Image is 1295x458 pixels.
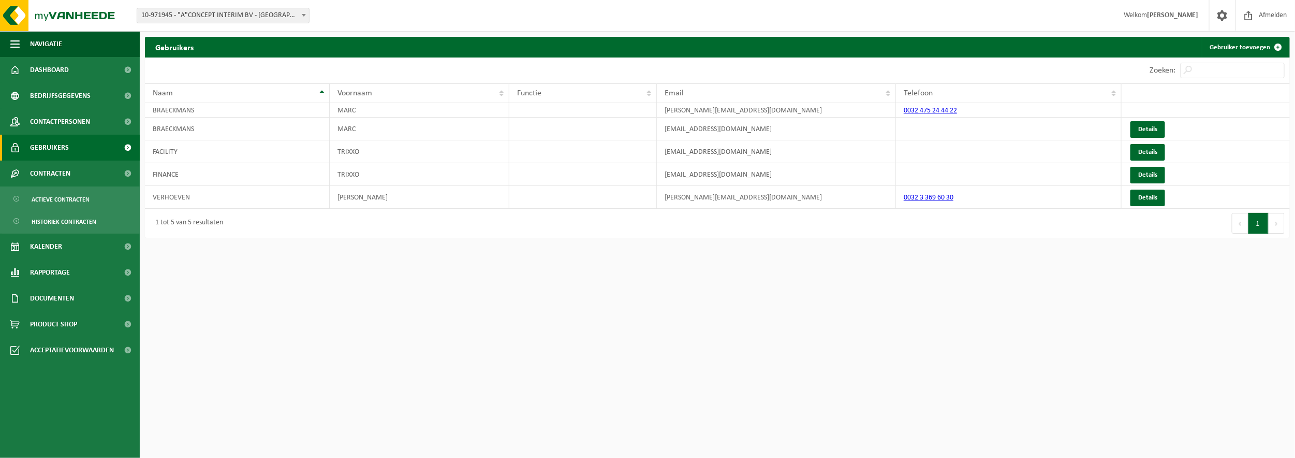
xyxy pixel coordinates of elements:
[904,107,957,115] a: 0032 475 24 44 22
[145,103,330,118] td: BRAECKMANS
[30,234,62,260] span: Kalender
[904,89,933,97] span: Telefoon
[1130,121,1165,138] a: Details
[3,189,137,209] a: Actieve contracten
[145,140,330,163] td: FACILITY
[904,194,953,202] a: 0032 3 369 60 30
[1202,37,1289,58] a: Gebruiker toevoegen
[30,31,62,57] span: Navigatie
[665,89,684,97] span: Email
[150,214,223,233] div: 1 tot 5 van 5 resultaten
[657,163,896,186] td: [EMAIL_ADDRESS][DOMAIN_NAME]
[330,118,510,140] td: MARC
[153,89,173,97] span: Naam
[1130,190,1165,206] a: Details
[30,109,90,135] span: Contactpersonen
[32,190,90,209] span: Actieve contracten
[657,140,896,163] td: [EMAIL_ADDRESS][DOMAIN_NAME]
[30,161,70,187] span: Contracten
[1232,213,1248,234] button: Previous
[3,211,137,231] a: Historiek contracten
[1150,67,1175,75] label: Zoeken:
[145,186,330,209] td: VERHOEVEN
[657,118,896,140] td: [EMAIL_ADDRESS][DOMAIN_NAME]
[330,103,510,118] td: MARC
[30,135,69,161] span: Gebruikers
[657,103,896,118] td: [PERSON_NAME][EMAIL_ADDRESS][DOMAIN_NAME]
[137,8,309,23] span: 10-971945 - "A"CONCEPT INTERIM BV - ANTWERPEN
[1147,11,1199,19] strong: [PERSON_NAME]
[32,212,96,232] span: Historiek contracten
[337,89,372,97] span: Voornaam
[30,311,77,337] span: Product Shop
[657,186,896,209] td: [PERSON_NAME][EMAIL_ADDRESS][DOMAIN_NAME]
[1269,213,1285,234] button: Next
[145,118,330,140] td: BRAECKMANS
[30,83,91,109] span: Bedrijfsgegevens
[30,260,70,285] span: Rapportage
[330,140,510,163] td: TRIXXO
[1130,167,1165,183] a: Details
[30,57,69,83] span: Dashboard
[517,89,541,97] span: Functie
[145,163,330,186] td: FINANCE
[145,37,204,57] h2: Gebruikers
[30,337,114,363] span: Acceptatievoorwaarden
[30,285,74,311] span: Documenten
[1248,213,1269,234] button: 1
[330,186,510,209] td: [PERSON_NAME]
[1130,144,1165,161] a: Details
[137,8,310,23] span: 10-971945 - "A"CONCEPT INTERIM BV - ANTWERPEN
[330,163,510,186] td: TRIXXO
